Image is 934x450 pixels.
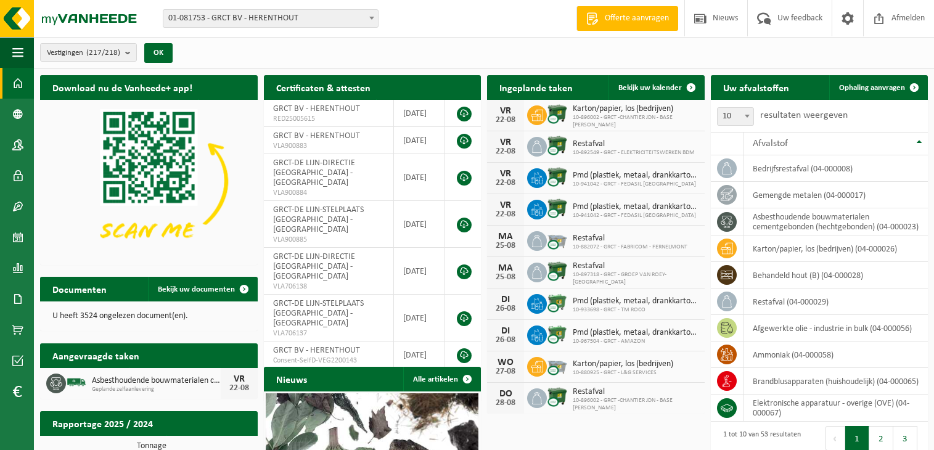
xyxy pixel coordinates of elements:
[394,154,444,201] td: [DATE]
[602,12,672,25] span: Offerte aanvragen
[718,108,753,125] span: 10
[493,200,518,210] div: VR
[40,43,137,62] button: Vestigingen(217/218)
[493,358,518,367] div: WO
[547,198,568,219] img: WB-1100-CU
[273,299,364,328] span: GRCT-DE LIJN-STELPLAATS [GEOGRAPHIC_DATA] - [GEOGRAPHIC_DATA]
[394,100,444,127] td: [DATE]
[158,285,235,293] span: Bekijk uw documenten
[163,9,379,28] span: 01-081753 - GRCT BV - HERENTHOUT
[493,147,518,156] div: 22-08
[40,411,165,435] h2: Rapportage 2025 / 2024
[573,202,698,212] span: Pmd (plastiek, metaal, drankkartons) (bedrijven)
[573,243,687,251] span: 10-882072 - GRCT - FABRICOM - FERNELMONT
[163,10,378,27] span: 01-081753 - GRCT BV - HERENTHOUT
[547,166,568,187] img: WB-1100-CU
[40,277,119,301] h2: Documenten
[493,210,518,219] div: 22-08
[493,399,518,407] div: 28-08
[273,356,385,366] span: Consent-SelfD-VEG2200143
[394,248,444,295] td: [DATE]
[744,262,928,288] td: behandeld hout (B) (04-000028)
[394,127,444,154] td: [DATE]
[760,110,848,120] label: resultaten weergeven
[273,158,355,187] span: GRCT-DE LIJN-DIRECTIE [GEOGRAPHIC_DATA] - [GEOGRAPHIC_DATA]
[52,312,245,321] p: U heeft 3524 ongelezen document(en).
[394,201,444,248] td: [DATE]
[92,386,221,393] span: Geplande zelfaanlevering
[273,188,385,198] span: VLA900884
[839,84,905,92] span: Ophaling aanvragen
[744,368,928,395] td: brandblusapparaten (huishoudelijk) (04-000065)
[40,100,258,263] img: Download de VHEPlus App
[493,389,518,399] div: DO
[493,273,518,282] div: 25-08
[744,155,928,182] td: bedrijfsrestafval (04-000008)
[618,84,682,92] span: Bekijk uw kalender
[547,104,568,125] img: WB-1100-CU
[487,75,585,99] h2: Ingeplande taken
[273,141,385,151] span: VLA900883
[273,205,364,234] span: GRCT-DE LIJN-STELPLAATS [GEOGRAPHIC_DATA] - [GEOGRAPHIC_DATA]
[92,376,221,386] span: Asbesthoudende bouwmaterialen cementgebonden (hechtgebonden)
[264,75,383,99] h2: Certificaten & attesten
[573,387,698,397] span: Restafval
[493,137,518,147] div: VR
[493,232,518,242] div: MA
[144,43,173,63] button: OK
[744,288,928,315] td: restafval (04-000029)
[573,328,698,338] span: Pmd (plastiek, metaal, drankkartons) (bedrijven)
[573,139,695,149] span: Restafval
[573,397,698,412] span: 10-896002 - GRCT -CHANTIER JDN - BASE [PERSON_NAME]
[493,106,518,116] div: VR
[744,315,928,342] td: afgewerkte olie - industrie in bulk (04-000056)
[573,369,673,377] span: 10-880925 - GRCT - L&G SERVICES
[273,346,360,355] span: GRCT BV - HERENTHOUT
[547,292,568,313] img: WB-0660-CU
[547,229,568,250] img: WB-2500-CU
[493,242,518,250] div: 25-08
[547,135,568,156] img: WB-1100-CU
[264,367,319,391] h2: Nieuws
[493,326,518,336] div: DI
[547,355,568,376] img: WB-2500-CU
[573,104,698,114] span: Karton/papier, los (bedrijven)
[493,336,518,345] div: 26-08
[573,306,698,314] span: 10-933698 - GRCT - TM ROCO
[573,271,698,286] span: 10-897318 - GRCT - GROEP VAN ROEY-[GEOGRAPHIC_DATA]
[493,116,518,125] div: 22-08
[753,139,788,149] span: Afvalstof
[273,235,385,245] span: VLA900885
[40,75,205,99] h2: Download nu de Vanheede+ app!
[711,75,801,99] h2: Uw afvalstoffen
[148,277,256,301] a: Bekijk uw documenten
[394,295,444,342] td: [DATE]
[573,359,673,369] span: Karton/papier, los (bedrijven)
[273,104,360,113] span: GRCT BV - HERENTHOUT
[576,6,678,31] a: Offerte aanvragen
[493,295,518,305] div: DI
[40,343,152,367] h2: Aangevraagde taken
[573,234,687,243] span: Restafval
[493,169,518,179] div: VR
[273,282,385,292] span: VLA706138
[744,395,928,422] td: elektronische apparatuur - overige (OVE) (04-000067)
[547,324,568,345] img: WB-0660-CU
[829,75,927,100] a: Ophaling aanvragen
[227,384,252,393] div: 22-08
[273,252,355,281] span: GRCT-DE LIJN-DIRECTIE [GEOGRAPHIC_DATA] - [GEOGRAPHIC_DATA]
[493,305,518,313] div: 26-08
[573,338,698,345] span: 10-967504 - GRCT - AMAZON
[493,263,518,273] div: MA
[573,171,698,181] span: Pmd (plastiek, metaal, drankkartons) (bedrijven)
[573,114,698,129] span: 10-896002 - GRCT -CHANTIER JDN - BASE [PERSON_NAME]
[493,367,518,376] div: 27-08
[493,179,518,187] div: 22-08
[547,387,568,407] img: WB-1100-CU
[744,235,928,262] td: karton/papier, los (bedrijven) (04-000026)
[547,261,568,282] img: WB-1100-CU
[573,212,698,219] span: 10-941042 - GRCT - FEDASIL [GEOGRAPHIC_DATA]
[608,75,703,100] a: Bekijk uw kalender
[66,372,87,393] img: BL-SO-LV
[573,181,698,188] span: 10-941042 - GRCT - FEDASIL [GEOGRAPHIC_DATA]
